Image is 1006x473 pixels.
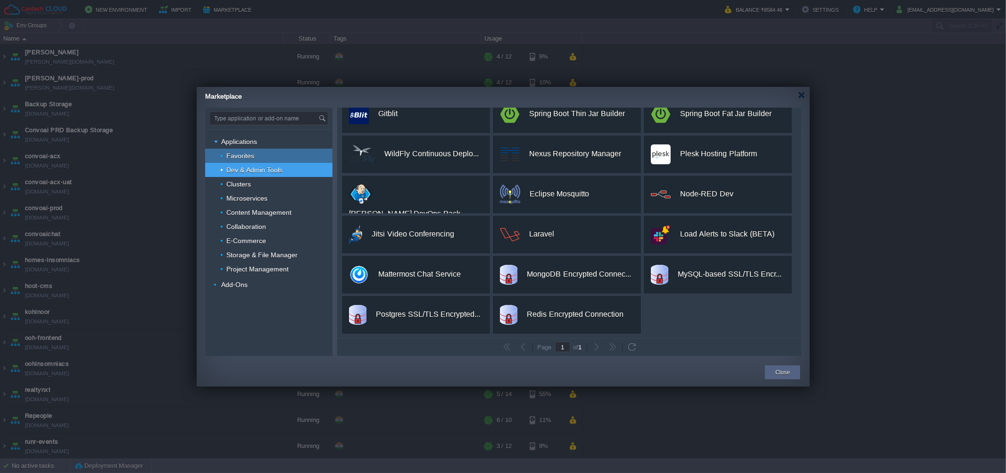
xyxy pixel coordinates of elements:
div: of [570,343,585,351]
a: Storage & File Manager [225,251,299,259]
div: [PERSON_NAME] DevOps Pack [349,204,460,224]
a: Content Management [225,208,293,217]
a: Collaboration [225,222,267,231]
div: Spring Boot Thin Jar Builder [529,104,625,124]
a: Favorites [225,152,256,160]
img: postgres-ssl-logo.svg [349,305,366,325]
span: 1 [579,344,582,351]
button: Close [775,368,790,377]
a: Project Management [225,265,290,273]
div: Mattermost Chat Service [378,264,461,284]
div: Laravel [529,224,554,244]
div: MongoDB Encrypted Connection [527,264,631,284]
img: spring-boot-logo.png [651,104,671,124]
div: Redis Encrypted Connection [527,304,624,324]
a: Dev & Admin Tools [225,166,284,174]
div: Load Alerts to Slack (BETA) [680,224,774,244]
div: Spring Boot Fat Jar Builder [680,104,772,124]
img: mattermost-logo-small.png [349,265,369,285]
img: node-red-logo.png [651,185,671,204]
img: Nexus.png [500,144,520,164]
img: spring-boot-logo.png [500,104,520,124]
div: Jitsi Video Conferencing [372,224,454,244]
img: jenkins-jelastic.png [349,184,372,204]
div: Postgres SSL/TLS Encrypted Connection [376,304,480,324]
div: MySQL-based SSL/TLS Encrypted Connection (MySQL/MariaDB/Percona) [678,264,782,284]
img: slack-notification-logo.png [651,225,671,245]
div: WildFly Continuous Deployment [384,144,479,164]
div: Gitblit [378,104,398,124]
a: Add-Ons [220,280,249,289]
img: mongo-ssl-addon.svg [500,265,517,285]
div: Plesk Hosting Platform [680,144,757,164]
img: public.php [349,104,369,124]
div: Page [534,344,555,350]
img: mysql-based-ssl-addon.svg [651,265,668,285]
img: mosquitto-logo.png [500,185,520,204]
img: wildfly-logo-70px.png [349,144,375,164]
div: Eclipse Mosquitto [530,184,589,204]
a: E-Commerce [225,236,267,245]
a: Applications [220,137,258,146]
span: Marketplace [205,93,242,100]
img: plesk.png [651,144,671,164]
a: Microservices [225,194,269,203]
a: Clusters [225,180,252,188]
div: Nexus Repository Manager [529,144,621,164]
div: Node-RED Dev [680,184,733,204]
img: logo_small.svg [349,225,362,245]
img: logo-transparent.png [500,225,520,245]
img: redis-ssl-addon.svg [500,305,517,325]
